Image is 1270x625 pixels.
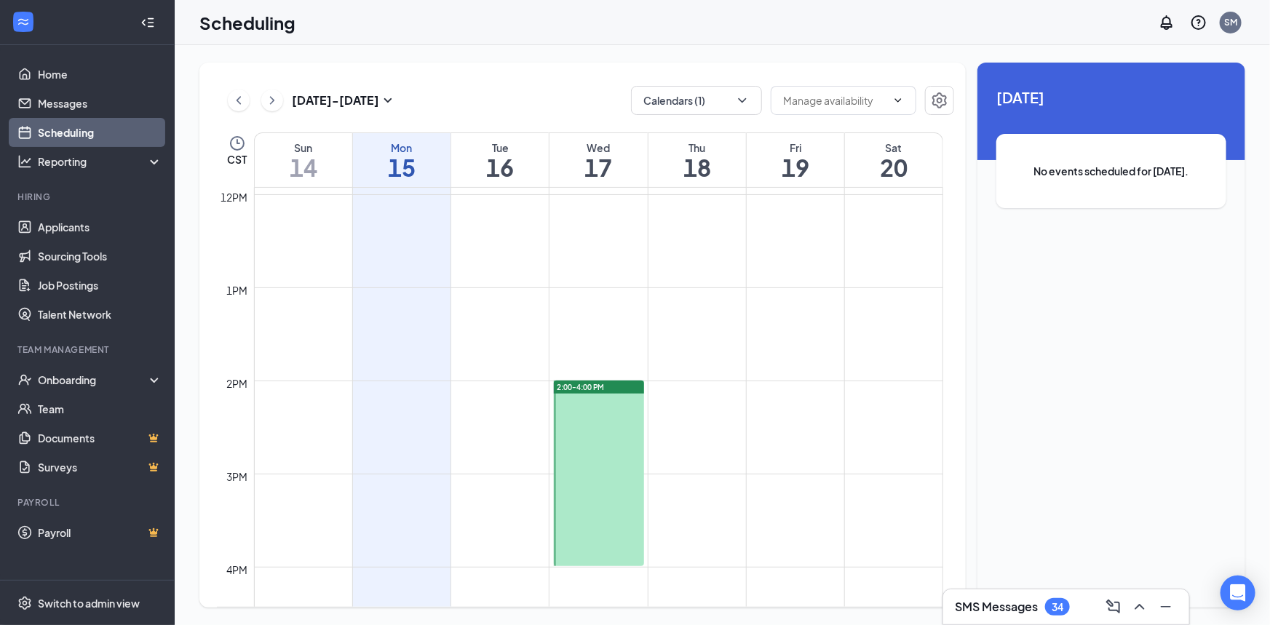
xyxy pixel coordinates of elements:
[228,89,250,111] button: ChevronLeft
[379,92,397,109] svg: SmallChevronDown
[261,89,283,111] button: ChevronRight
[747,140,844,155] div: Fri
[231,92,246,109] svg: ChevronLeft
[255,155,352,180] h1: 14
[931,92,948,109] svg: Settings
[892,95,904,106] svg: ChevronDown
[353,133,451,187] a: September 15, 2025
[747,155,844,180] h1: 19
[1102,595,1125,618] button: ComposeMessage
[38,423,162,453] a: DocumentsCrown
[1224,16,1237,28] div: SM
[1131,598,1148,616] svg: ChevronUp
[648,140,746,155] div: Thu
[255,133,352,187] a: September 14, 2025
[735,93,750,108] svg: ChevronDown
[199,10,295,35] h1: Scheduling
[224,282,251,298] div: 1pm
[255,140,352,155] div: Sun
[218,189,251,205] div: 12pm
[17,154,32,169] svg: Analysis
[17,343,159,356] div: Team Management
[38,60,162,89] a: Home
[747,133,844,187] a: September 19, 2025
[1154,595,1178,618] button: Minimize
[38,373,150,387] div: Onboarding
[549,140,647,155] div: Wed
[17,596,32,610] svg: Settings
[224,375,251,391] div: 2pm
[451,140,549,155] div: Tue
[292,92,379,108] h3: [DATE] - [DATE]
[1052,601,1063,613] div: 34
[557,382,604,392] span: 2:00-4:00 PM
[265,92,279,109] svg: ChevronRight
[224,562,251,578] div: 4pm
[631,86,762,115] button: Calendars (1)ChevronDown
[845,155,942,180] h1: 20
[451,155,549,180] h1: 16
[140,15,155,30] svg: Collapse
[648,155,746,180] h1: 18
[38,242,162,271] a: Sourcing Tools
[996,86,1226,108] span: [DATE]
[925,86,954,115] button: Settings
[38,89,162,118] a: Messages
[549,133,647,187] a: September 17, 2025
[229,135,246,152] svg: Clock
[845,140,942,155] div: Sat
[648,133,746,187] a: September 18, 2025
[38,212,162,242] a: Applicants
[451,133,549,187] a: September 16, 2025
[224,469,251,485] div: 3pm
[353,140,451,155] div: Mon
[1221,576,1255,610] div: Open Intercom Messenger
[845,133,942,187] a: September 20, 2025
[38,118,162,147] a: Scheduling
[227,152,247,167] span: CST
[1025,163,1197,179] span: No events scheduled for [DATE].
[38,453,162,482] a: SurveysCrown
[17,496,159,509] div: Payroll
[783,92,886,108] input: Manage availability
[38,300,162,329] a: Talent Network
[38,154,163,169] div: Reporting
[1105,598,1122,616] svg: ComposeMessage
[955,599,1038,615] h3: SMS Messages
[38,518,162,547] a: PayrollCrown
[1158,14,1175,31] svg: Notifications
[1128,595,1151,618] button: ChevronUp
[353,155,451,180] h1: 15
[38,271,162,300] a: Job Postings
[38,394,162,423] a: Team
[1190,14,1207,31] svg: QuestionInfo
[1157,598,1175,616] svg: Minimize
[549,155,647,180] h1: 17
[16,15,31,29] svg: WorkstreamLogo
[17,191,159,203] div: Hiring
[38,596,140,610] div: Switch to admin view
[17,373,32,387] svg: UserCheck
